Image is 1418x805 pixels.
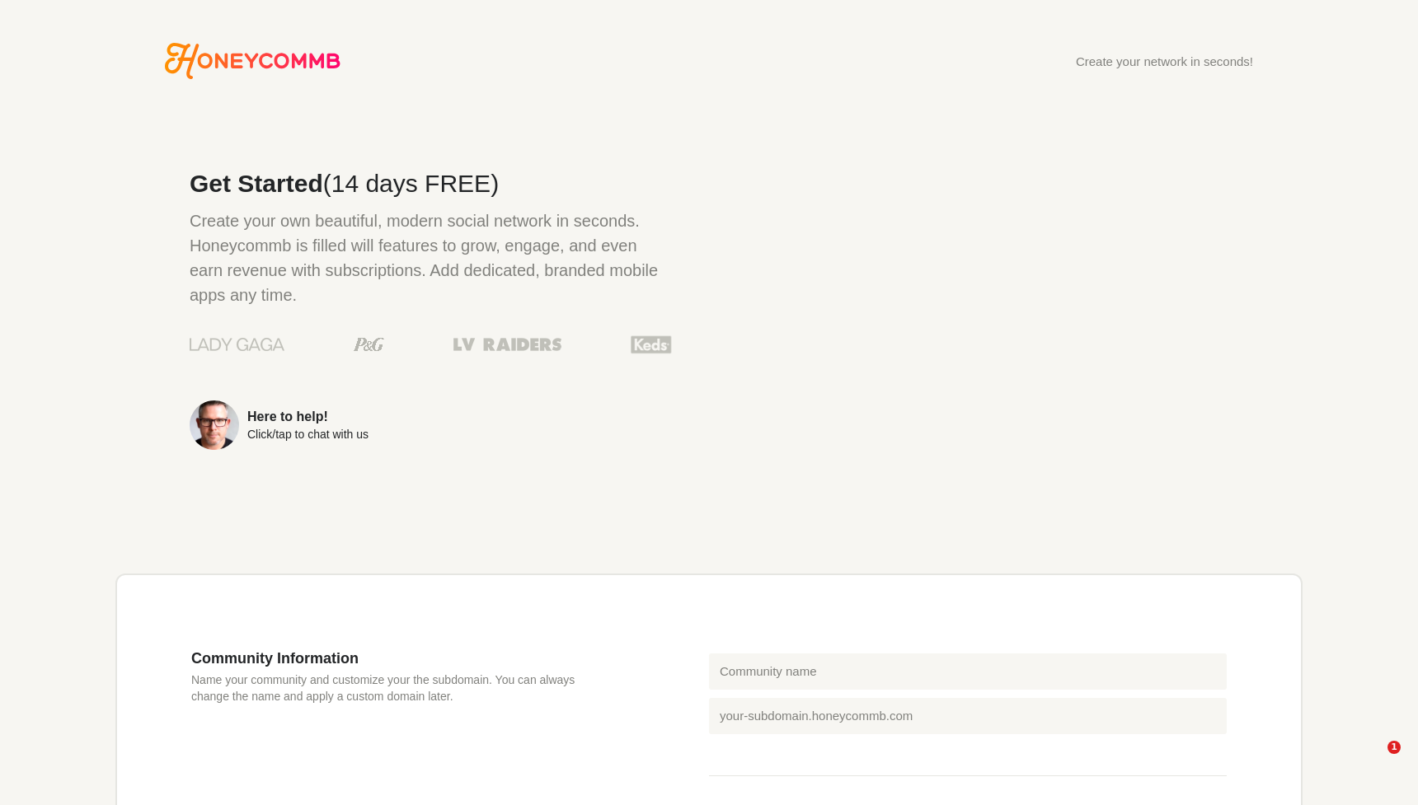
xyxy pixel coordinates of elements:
div: Click/tap to chat with us [247,428,369,440]
div: Create your network in seconds! [1076,55,1253,68]
img: Lady Gaga [190,332,284,357]
img: Procter & Gamble [354,338,384,351]
iframe: Intercom live chat [1354,741,1393,780]
input: Community name [709,653,1227,690]
svg: Honeycommb [165,43,340,79]
a: Here to help!Click/tap to chat with us [190,400,672,450]
span: (14 days FREE) [323,170,499,197]
a: Go to Honeycommb homepage [165,43,340,79]
img: Sean [190,400,239,450]
input: your-subdomain.honeycommb.com [709,698,1227,734]
span: 1 [1387,741,1401,754]
h2: Get Started [190,171,672,196]
p: Name your community and customize your the subdomain. You can always change the name and apply a ... [191,672,610,704]
div: Here to help! [247,410,369,424]
p: Create your own beautiful, modern social network in seconds. Honeycommb is filled will features t... [190,208,672,307]
img: Las Vegas Raiders [453,338,561,351]
h3: Community Information [191,649,610,667]
img: Keds [631,334,672,355]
